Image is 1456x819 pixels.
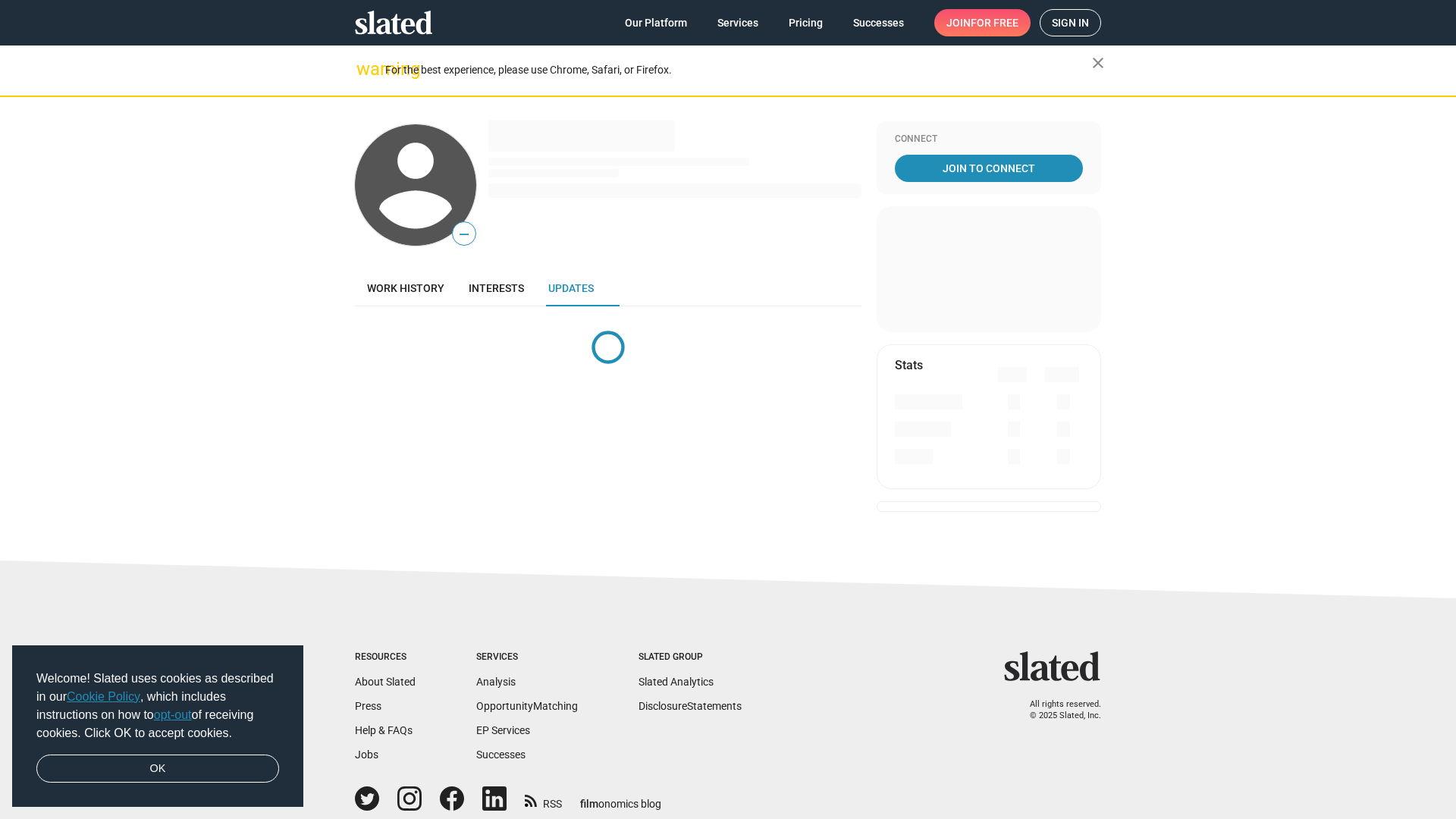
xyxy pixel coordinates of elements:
a: Jobs [355,748,378,761]
a: About Slated [355,676,416,688]
a: Cookie Policy [67,690,140,703]
a: Press [355,700,381,712]
span: — [453,224,475,244]
a: DisclosureStatements [639,700,742,712]
span: film [580,798,598,810]
a: opt-out [154,708,192,721]
span: Pricing [789,9,823,36]
a: Successes [841,9,916,36]
span: Our Platform [625,9,687,36]
a: Sign in [1040,9,1101,36]
div: For the best experience, please use Chrome, Safari, or Firefox. [385,60,1092,80]
a: Slated Analytics [639,676,714,688]
span: Sign in [1052,10,1089,36]
span: Work history [367,282,444,294]
div: Services [476,651,578,664]
a: Pricing [777,9,835,36]
span: Join [946,9,1018,36]
mat-icon: close [1089,54,1107,72]
span: Updates [548,282,594,294]
div: cookieconsent [12,645,303,808]
mat-icon: warning [356,60,375,78]
a: Successes [476,748,526,761]
a: filmonomics blog [580,785,661,811]
a: EP Services [476,724,530,736]
mat-card-title: Stats [895,357,923,373]
span: Services [717,9,758,36]
span: Interests [469,282,524,294]
a: Our Platform [613,9,699,36]
a: Work history [355,270,457,306]
a: Interests [457,270,536,306]
div: Slated Group [639,651,742,664]
div: Connect [895,133,1083,146]
a: Joinfor free [934,9,1031,36]
a: dismiss cookie message [36,755,279,783]
a: Services [705,9,770,36]
a: RSS [525,788,562,811]
span: Join To Connect [898,155,1080,182]
a: Analysis [476,676,516,688]
a: OpportunityMatching [476,700,578,712]
a: Help & FAQs [355,724,413,736]
span: Welcome! Slated uses cookies as described in our , which includes instructions on how to of recei... [36,670,279,742]
p: All rights reserved. © 2025 Slated, Inc. [1014,699,1101,721]
div: Resources [355,651,416,664]
span: Successes [853,9,904,36]
span: for free [971,9,1018,36]
a: Join To Connect [895,155,1083,182]
a: Updates [536,270,606,306]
